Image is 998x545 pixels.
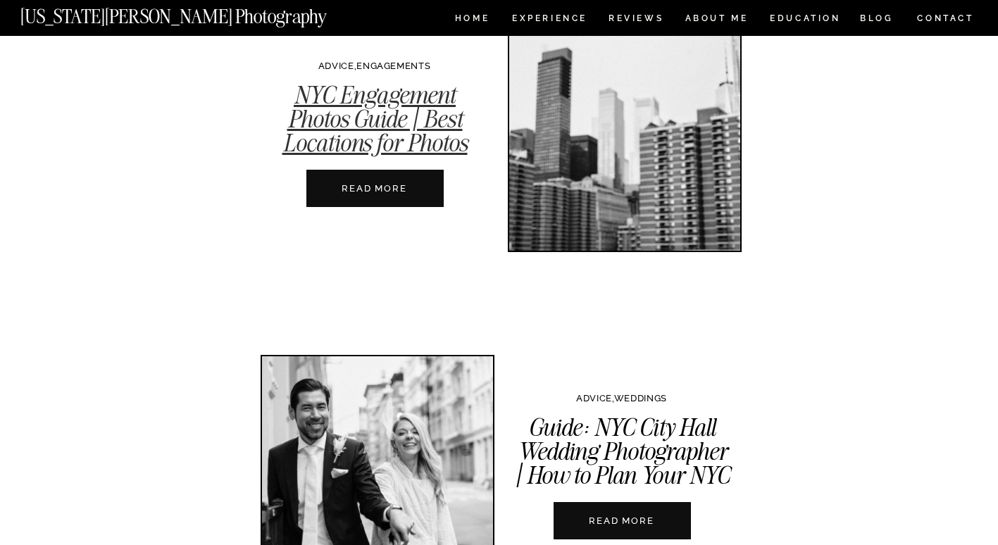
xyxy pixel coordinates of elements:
a: ENGAGEMENTS [356,61,430,71]
a: NYC Engagement Photos Guide | Best Locations for Photos [509,20,740,251]
a: WEDDINGS [614,393,667,403]
a: ADVICE [318,61,354,71]
p: , [241,61,509,70]
a: Guide: NYC City Hall Wedding Photographer | How to Plan Your NYC Elopement [514,412,730,515]
a: READ MORE [544,514,700,527]
a: READ MORE [297,182,453,195]
a: REVIEWS [609,14,661,26]
a: HOME [452,14,492,26]
p: , [488,394,756,403]
a: NYC Engagement Photos Guide | Best Locations for Photos [306,170,444,207]
a: Experience [512,14,586,26]
a: EDUCATION [768,14,842,26]
a: CONTACT [916,11,975,26]
a: [US_STATE][PERSON_NAME] Photography [20,7,374,19]
a: Guide: NYC City Hall Wedding Photographer | How to Plan Your NYC Elopement [554,502,691,539]
a: BLOG [860,14,894,26]
a: ABOUT ME [685,14,749,26]
a: ADVICE [576,393,612,403]
a: NYC Engagement Photos Guide | Best Locations for Photos [282,80,468,158]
